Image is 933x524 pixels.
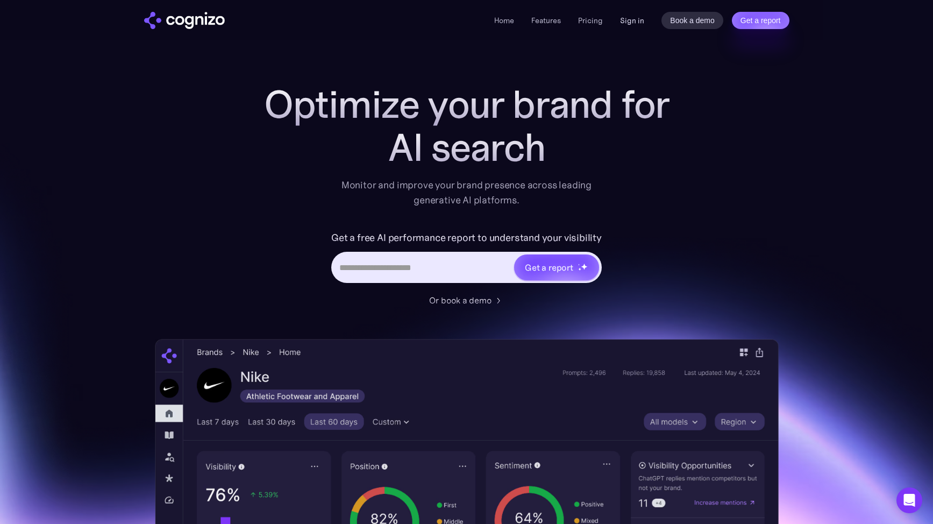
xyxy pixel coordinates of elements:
form: Hero URL Input Form [331,229,602,288]
a: Book a demo [661,12,723,29]
div: Monitor and improve your brand presence across leading generative AI platforms. [334,178,599,208]
label: Get a free AI performance report to understand your visibility [331,229,602,246]
a: Features [531,16,561,25]
img: star [578,264,580,265]
h1: Optimize your brand for [252,83,682,126]
a: Sign in [620,14,644,27]
div: Or book a demo [429,294,492,307]
div: Get a report [525,261,573,274]
img: star [578,267,582,271]
a: Pricing [578,16,603,25]
img: star [581,263,588,270]
div: Open Intercom Messenger [896,487,922,513]
a: Get a reportstarstarstar [513,253,600,281]
a: Home [494,16,514,25]
div: AI search [252,126,682,169]
a: Get a report [732,12,789,29]
img: cognizo logo [144,12,225,29]
a: Or book a demo [429,294,504,307]
a: home [144,12,225,29]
